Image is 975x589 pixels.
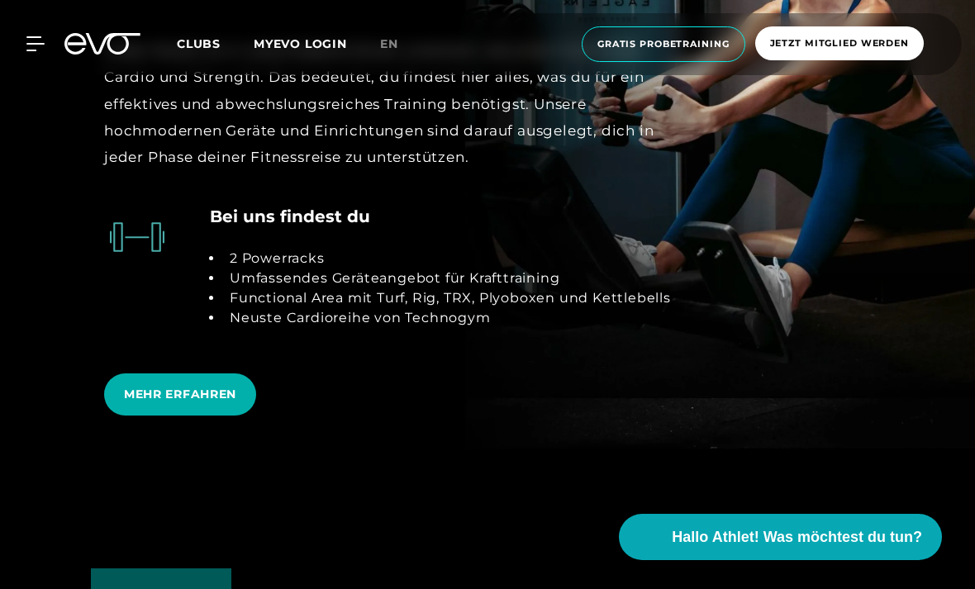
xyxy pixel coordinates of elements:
[124,386,236,403] span: MEHR ERFAHREN
[104,361,263,428] a: MEHR ERFAHREN
[223,308,671,328] li: Neuste Cardioreihe von Technogym
[672,526,922,549] span: Hallo Athlet! Was möchtest du tun?
[177,36,221,51] span: Clubs
[619,514,942,560] button: Hallo Athlet! Was möchtest du tun?
[577,26,750,62] a: Gratis Probetraining
[223,249,671,268] li: 2 Powerracks
[750,26,929,62] a: Jetzt Mitglied werden
[210,204,370,229] h4: Bei uns findest du
[223,288,671,308] li: Functional Area mit Turf, Rig, TRX, Plyoboxen und Kettlebells
[380,36,398,51] span: en
[597,37,730,51] span: Gratis Probetraining
[104,37,673,170] div: Unser Studio ist in verschiedene Zonen unterteilt, darunter Functional, Cardio und Strength. Das ...
[254,36,347,51] a: MYEVO LOGIN
[770,36,909,50] span: Jetzt Mitglied werden
[223,268,671,288] li: Umfassendes Geräteangebot für Krafttraining
[380,35,418,54] a: en
[177,36,254,51] a: Clubs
